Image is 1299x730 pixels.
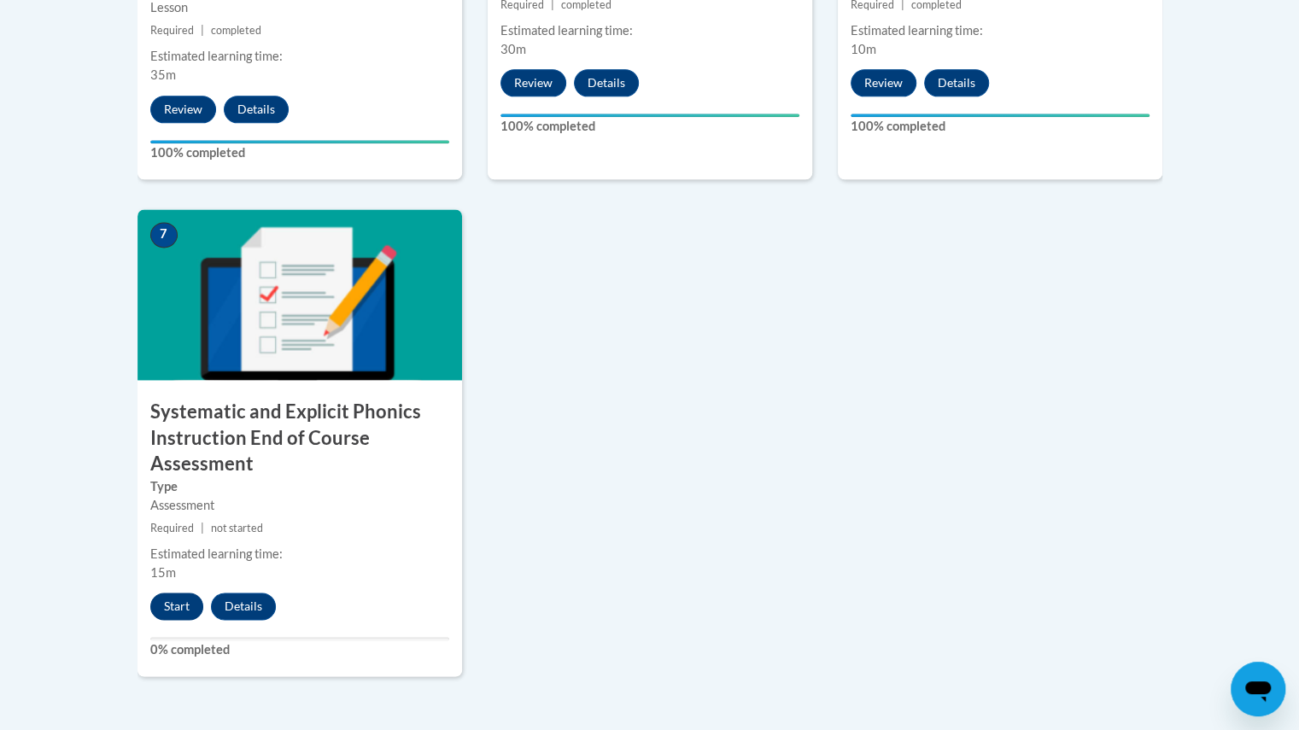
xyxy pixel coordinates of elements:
[150,143,449,162] label: 100% completed
[500,69,566,96] button: Review
[211,593,276,620] button: Details
[500,21,799,40] div: Estimated learning time:
[150,545,449,564] div: Estimated learning time:
[851,42,876,56] span: 10m
[1231,662,1285,716] iframe: Button to launch messaging window
[201,24,204,37] span: |
[500,114,799,117] div: Your progress
[224,96,289,123] button: Details
[150,222,178,248] span: 7
[500,42,526,56] span: 30m
[138,399,462,477] h3: Systematic and Explicit Phonics Instruction End of Course Assessment
[211,24,261,37] span: completed
[211,522,263,534] span: not started
[851,69,916,96] button: Review
[150,24,194,37] span: Required
[851,114,1150,117] div: Your progress
[500,117,799,136] label: 100% completed
[150,140,449,143] div: Your progress
[138,209,462,380] img: Course Image
[150,522,194,534] span: Required
[150,593,203,620] button: Start
[851,21,1150,40] div: Estimated learning time:
[574,69,639,96] button: Details
[150,96,216,123] button: Review
[851,117,1150,136] label: 100% completed
[150,67,176,82] span: 35m
[150,477,449,496] label: Type
[150,496,449,515] div: Assessment
[201,522,204,534] span: |
[150,47,449,66] div: Estimated learning time:
[150,640,449,659] label: 0% completed
[924,69,989,96] button: Details
[150,565,176,580] span: 15m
